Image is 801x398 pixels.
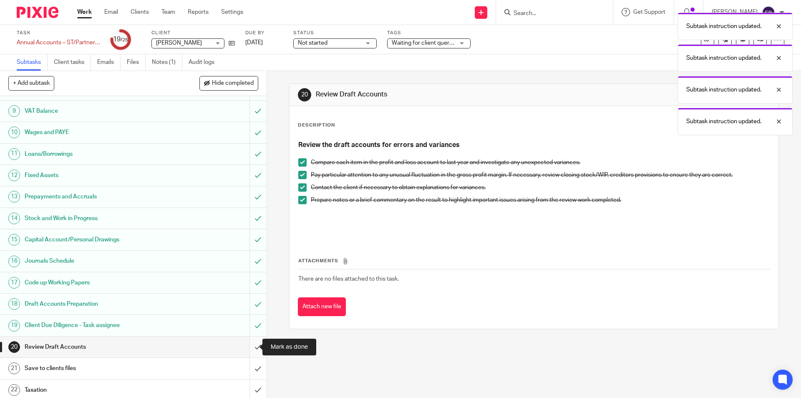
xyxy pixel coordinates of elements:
img: Pixie [17,7,58,18]
p: Pay particular attention to any unusual fluctuation in the gross profit margin. If necessary, rev... [311,171,769,179]
div: 19 [8,320,20,332]
p: Contact the client if necessary to obtain explanations for variances. [311,183,769,192]
div: 12 [8,170,20,181]
div: 11 [8,148,20,160]
a: Notes (1) [152,54,182,71]
a: Email [104,8,118,16]
div: 17 [8,277,20,289]
h1: Capital Account/Personal Drawings [25,233,169,246]
div: 20 [8,341,20,353]
label: Due by [245,30,283,36]
h1: Stock and Work in Progress [25,212,169,225]
span: Attachments [298,259,338,263]
h1: Wages and PAYE [25,126,169,139]
h1: Loans/Borrowings [25,148,169,160]
span: Hide completed [212,80,254,87]
div: 22 [8,384,20,396]
h1: Review Draft Accounts [316,90,552,99]
a: Emails [97,54,121,71]
label: Status [293,30,377,36]
span: [PERSON_NAME] [156,40,202,46]
a: Clients [131,8,149,16]
div: Annual Accounts – ST/Partnership - Manual 25.26 cessation [17,38,100,47]
div: 18 [8,298,20,310]
h1: Journals Schedule [25,255,169,267]
p: Compare each item in the profit and loss account to last year and investigate any unexpected vari... [311,158,769,167]
span: There are no files attached to this task. [298,276,399,282]
a: Client tasks [54,54,91,71]
button: Hide completed [199,76,258,90]
h1: Review Draft Accounts [25,341,169,353]
a: Reports [188,8,209,16]
label: Tags [387,30,471,36]
p: Subtask instruction updated. [686,22,761,30]
p: Subtask instruction updated. [686,117,761,126]
p: Subtask instruction updated. [686,86,761,94]
div: 16 [8,256,20,267]
button: Attach new file [298,297,346,316]
div: 14 [8,213,20,224]
small: /25 [121,38,128,42]
button: + Add subtask [8,76,54,90]
div: 10 [8,127,20,138]
label: Task [17,30,100,36]
h1: Taxation [25,384,169,396]
h1: Save to clients files [25,362,169,375]
h1: Client Due Diligence - Task assignee [25,319,169,332]
span: Not started [298,40,327,46]
h1: Draft Accounts Preparation [25,298,169,310]
div: 19 [113,35,128,44]
p: Prepare notes or a brief commentary on the result to highlight important issues arising from the ... [311,196,769,204]
strong: Review the draft accounts for errors and variances [298,142,460,148]
a: Team [161,8,175,16]
p: Subtask instruction updated. [686,54,761,62]
img: svg%3E [762,6,775,19]
div: 20 [298,88,311,101]
a: Files [127,54,146,71]
div: 13 [8,191,20,203]
h1: Fixed Assets [25,169,169,182]
a: Subtasks [17,54,48,71]
div: 15 [8,234,20,246]
p: Description [298,122,335,129]
h1: VAT Balance [25,105,169,117]
span: [DATE] [245,40,263,46]
div: 21 [8,363,20,374]
label: Client [151,30,235,36]
span: Waiting for client queries [392,40,457,46]
a: Audit logs [189,54,221,71]
a: Work [77,8,92,16]
h1: Code up Working Papers [25,276,169,289]
div: 9 [8,105,20,117]
h1: Prepayments and Accruals [25,190,169,203]
a: Settings [221,8,243,16]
